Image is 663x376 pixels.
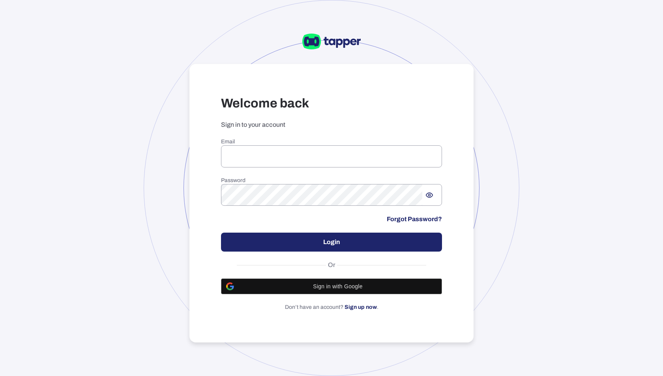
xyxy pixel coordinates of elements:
button: Show password [422,188,436,202]
h6: Password [221,177,442,184]
button: Sign in with Google [221,278,442,294]
h6: Email [221,138,442,145]
h3: Welcome back [221,96,442,111]
a: Forgot Password? [387,215,442,223]
button: Login [221,233,442,252]
p: Sign in to your account [221,121,442,129]
p: Don’t have an account? . [221,304,442,311]
span: Sign in with Google [239,283,437,290]
a: Sign up now [345,304,377,310]
span: Or [326,261,337,269]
